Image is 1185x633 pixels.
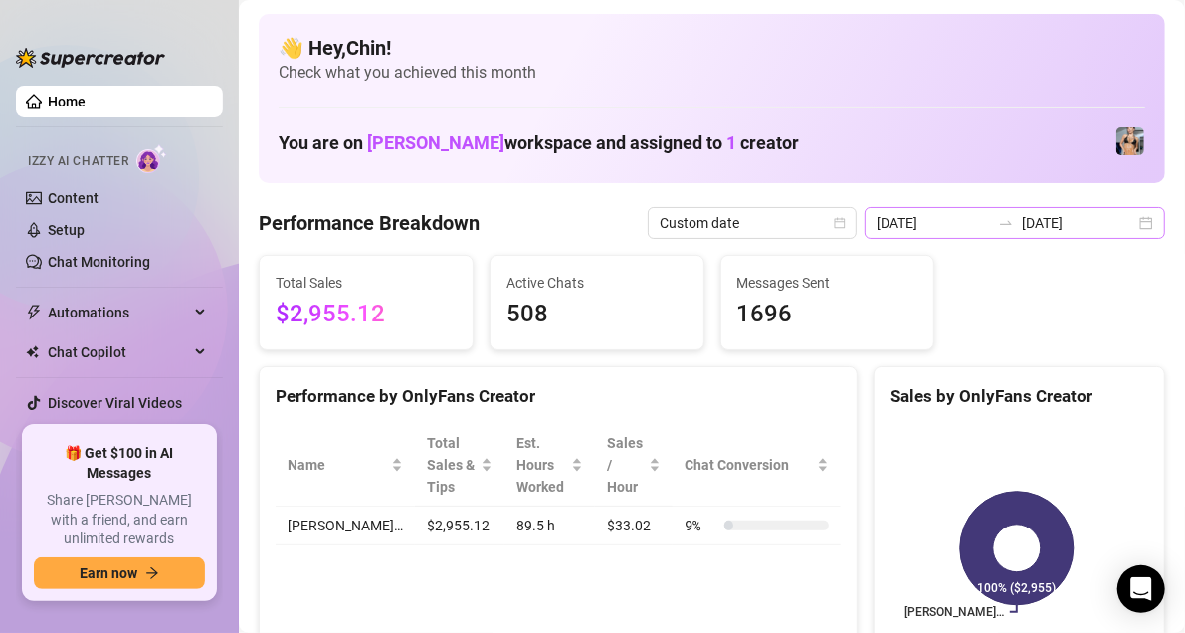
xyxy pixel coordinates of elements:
[834,217,846,229] span: calendar
[279,34,1145,62] h4: 👋 Hey, Chin !
[34,491,205,549] span: Share [PERSON_NAME] with a friend, and earn unlimited rewards
[276,424,415,507] th: Name
[516,432,567,498] div: Est. Hours Worked
[259,209,480,237] h4: Performance Breakdown
[737,272,918,294] span: Messages Sent
[673,424,841,507] th: Chat Conversion
[890,383,1148,410] div: Sales by OnlyFans Creator
[998,215,1014,231] span: swap-right
[427,432,477,498] span: Total Sales & Tips
[276,272,457,294] span: Total Sales
[276,383,841,410] div: Performance by OnlyFans Creator
[26,305,42,320] span: thunderbolt
[276,507,415,545] td: [PERSON_NAME]…
[48,254,150,270] a: Chat Monitoring
[506,272,688,294] span: Active Chats
[998,215,1014,231] span: to
[26,345,39,359] img: Chat Copilot
[48,190,99,206] a: Content
[16,48,165,68] img: logo-BBDzfeDw.svg
[607,432,645,498] span: Sales / Hour
[34,444,205,483] span: 🎁 Get $100 in AI Messages
[506,296,688,333] span: 508
[415,424,504,507] th: Total Sales & Tips
[48,222,85,238] a: Setup
[48,395,182,411] a: Discover Viral Videos
[288,454,387,476] span: Name
[726,132,736,153] span: 1
[415,507,504,545] td: $2,955.12
[595,507,673,545] td: $33.02
[28,152,128,171] span: Izzy AI Chatter
[279,132,799,154] h1: You are on workspace and assigned to creator
[504,507,595,545] td: 89.5 h
[80,565,137,581] span: Earn now
[136,144,167,173] img: AI Chatter
[877,212,990,234] input: Start date
[367,132,504,153] span: [PERSON_NAME]
[1116,127,1144,155] img: Veronica
[48,336,189,368] span: Chat Copilot
[737,296,918,333] span: 1696
[1117,565,1165,613] div: Open Intercom Messenger
[685,515,716,536] span: 9 %
[276,296,457,333] span: $2,955.12
[48,94,86,109] a: Home
[904,605,1004,619] text: [PERSON_NAME]…
[279,62,1145,84] span: Check what you achieved this month
[660,208,845,238] span: Custom date
[1022,212,1135,234] input: End date
[595,424,673,507] th: Sales / Hour
[685,454,813,476] span: Chat Conversion
[145,566,159,580] span: arrow-right
[48,297,189,328] span: Automations
[34,557,205,589] button: Earn nowarrow-right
